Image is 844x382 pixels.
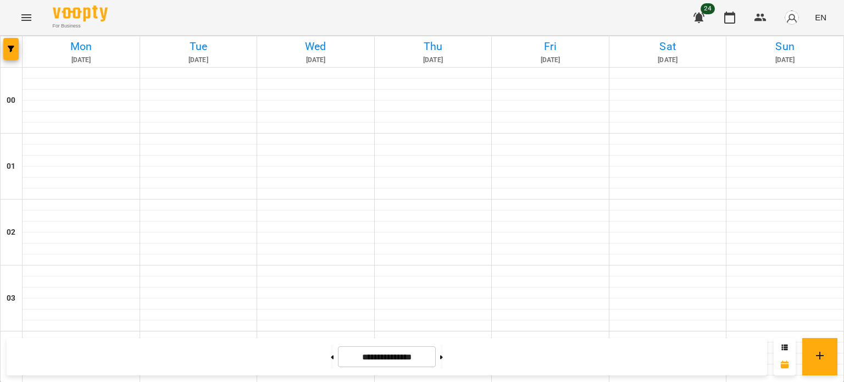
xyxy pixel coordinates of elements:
[810,7,831,27] button: EN
[784,10,799,25] img: avatar_s.png
[728,38,842,55] h6: Sun
[815,12,826,23] span: EN
[24,55,138,65] h6: [DATE]
[53,23,108,30] span: For Business
[13,4,40,31] button: Menu
[7,95,15,107] h6: 00
[24,38,138,55] h6: Mon
[701,3,715,14] span: 24
[259,38,373,55] h6: Wed
[611,55,725,65] h6: [DATE]
[7,160,15,173] h6: 01
[53,5,108,21] img: Voopty Logo
[728,55,842,65] h6: [DATE]
[493,38,607,55] h6: Fri
[259,55,373,65] h6: [DATE]
[493,55,607,65] h6: [DATE]
[142,55,256,65] h6: [DATE]
[142,38,256,55] h6: Tue
[376,55,490,65] h6: [DATE]
[376,38,490,55] h6: Thu
[611,38,725,55] h6: Sat
[7,292,15,305] h6: 03
[7,226,15,239] h6: 02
